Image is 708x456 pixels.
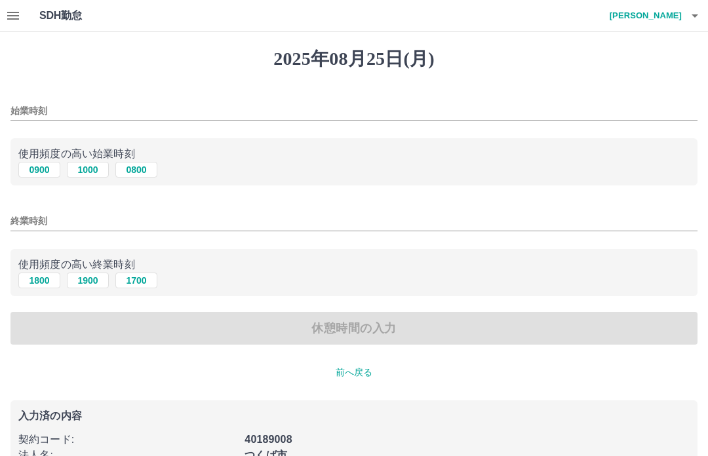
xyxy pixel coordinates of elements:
[67,273,109,288] button: 1900
[18,432,237,447] p: 契約コード :
[115,162,157,178] button: 0800
[115,273,157,288] button: 1700
[10,366,698,379] p: 前へ戻る
[18,273,60,288] button: 1800
[245,434,292,445] b: 40189008
[18,411,690,421] p: 入力済の内容
[18,162,60,178] button: 0900
[67,162,109,178] button: 1000
[18,146,690,162] p: 使用頻度の高い始業時刻
[10,48,698,70] h1: 2025年08月25日(月)
[18,257,690,273] p: 使用頻度の高い終業時刻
